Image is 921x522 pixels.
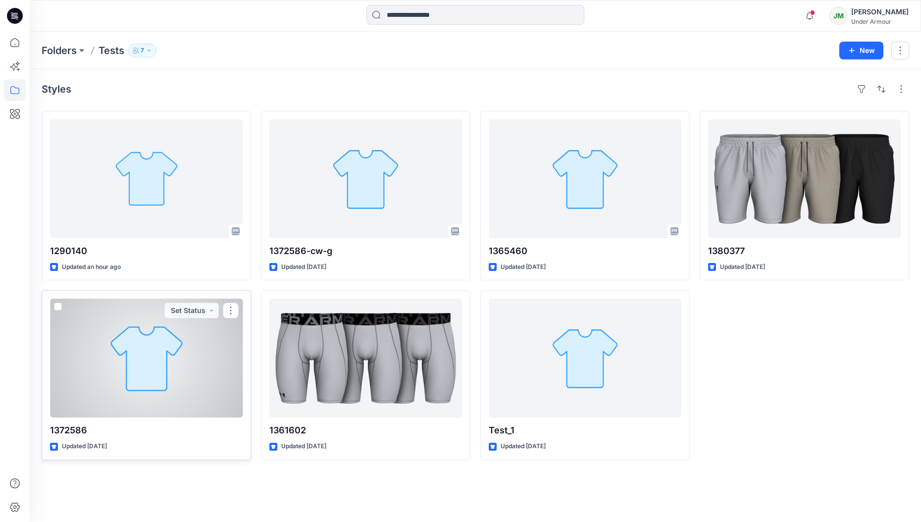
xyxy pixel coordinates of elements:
[708,244,901,258] p: 1380377
[839,42,883,59] button: New
[269,299,462,418] a: 1361602
[489,244,681,258] p: 1365460
[42,44,77,57] a: Folders
[50,299,243,418] a: 1372586
[50,119,243,238] a: 1290140
[62,262,121,272] p: Updated an hour ago
[128,44,156,57] button: 7
[489,299,681,418] a: Test_1
[269,423,462,437] p: 1361602
[708,119,901,238] a: 1380377
[851,18,909,25] div: Under Armour
[269,244,462,258] p: 1372586-cw-g
[489,119,681,238] a: 1365460
[281,441,326,452] p: Updated [DATE]
[720,262,765,272] p: Updated [DATE]
[269,119,462,238] a: 1372586-cw-g
[50,244,243,258] p: 1290140
[99,44,124,57] p: Tests
[281,262,326,272] p: Updated [DATE]
[851,6,909,18] div: [PERSON_NAME]
[829,7,847,25] div: JM
[489,423,681,437] p: Test_1
[501,441,546,452] p: Updated [DATE]
[50,423,243,437] p: 1372586
[501,262,546,272] p: Updated [DATE]
[141,45,144,56] p: 7
[42,83,71,95] h4: Styles
[62,441,107,452] p: Updated [DATE]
